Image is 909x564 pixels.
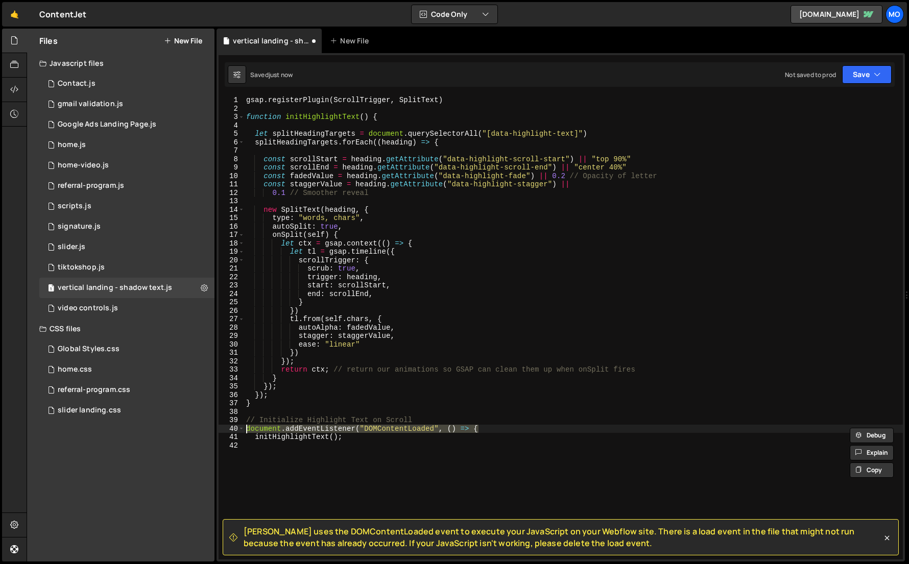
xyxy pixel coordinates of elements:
div: 21 [219,264,245,273]
div: 12 [219,189,245,198]
div: Global Styles.css [58,345,119,354]
div: home.js [58,140,86,150]
div: scripts.js [58,202,91,211]
div: 28 [219,324,245,332]
div: gmail validation.js [58,100,123,109]
div: 18 [219,239,245,248]
div: CSS files [27,318,214,339]
button: Code Only [412,5,497,23]
div: 10184/39870.css [39,359,214,380]
div: Saved [250,70,293,79]
div: referral-program.css [58,385,130,395]
button: Copy [850,462,894,478]
button: Save [842,65,892,84]
div: 23 [219,281,245,290]
div: 30 [219,340,245,349]
button: Explain [850,445,894,460]
div: 10184/44517.js [39,237,214,257]
div: 10184/30310.js [39,257,214,278]
div: 6 [219,138,245,147]
span: [PERSON_NAME] uses the DOMContentLoaded event to execute your JavaScript on your Webflow site. Th... [244,526,882,549]
div: signature.js [58,222,101,231]
div: 3 [219,113,245,121]
div: 26 [219,307,245,315]
div: 2 [219,105,245,113]
a: Mo [886,5,904,23]
div: 20 [219,256,245,265]
div: 5 [219,130,245,138]
div: vertical landing - shadow text.js [58,283,172,292]
div: vertical landing - shadow text.js [233,36,309,46]
div: referral-program.js [58,181,124,190]
div: 27 [219,315,245,324]
div: 41 [219,433,245,442]
div: 24 [219,290,245,299]
div: 25 [219,298,245,307]
div: 11 [219,180,245,189]
div: Google Ads Landing Page.js [58,120,156,129]
div: slider.js [58,242,85,252]
div: Not saved to prod [785,70,836,79]
div: 1 [219,96,245,105]
button: Debug [850,428,894,443]
div: New File [330,36,373,46]
button: New File [164,37,202,45]
span: 1 [48,285,54,293]
div: Javascript files [27,53,214,73]
div: 31 [219,349,245,357]
div: 10 [219,172,245,181]
div: video controls.js [58,304,118,313]
div: 10184/37166.js [39,73,214,94]
div: 13 [219,197,245,206]
div: 17 [219,231,245,239]
div: 10184/38499.css [39,339,214,359]
div: 10184/38486.js [39,94,214,114]
div: 10184/22928.js [39,196,214,216]
div: home.css [58,365,92,374]
div: 4 [219,121,245,130]
div: 22 [219,273,245,282]
div: 10184/44784.js [39,278,214,298]
div: 15 [219,214,245,223]
div: 39 [219,416,245,425]
div: 33 [219,365,245,374]
div: 40 [219,425,245,433]
div: 10184/43272.js [39,155,214,176]
div: 42 [219,442,245,450]
div: 10184/43538.js [39,298,214,318]
div: 10184/44518.css [39,400,214,421]
div: Contact.js [58,79,95,88]
div: 19 [219,248,245,256]
div: 7 [219,146,245,155]
div: 8 [219,155,245,164]
div: just now [269,70,293,79]
div: 34 [219,374,245,383]
a: 🤙 [2,2,27,27]
div: 38 [219,408,245,416]
div: 10184/37628.js [39,176,214,196]
div: slider landing.css [58,406,121,415]
div: 10184/37629.css [39,380,214,400]
div: 29 [219,332,245,340]
div: 36 [219,391,245,400]
h2: Files [39,35,58,46]
a: [DOMAIN_NAME] [791,5,882,23]
div: ContentJet [39,8,87,20]
div: tiktokshop.js [58,263,105,272]
div: home-video.js [58,161,109,170]
div: 10184/39869.js [39,135,214,155]
div: 9 [219,163,245,172]
div: 10184/34477.js [39,216,214,237]
div: 14 [219,206,245,214]
div: 10184/36849.js [39,114,214,135]
div: 35 [219,382,245,391]
div: 16 [219,223,245,231]
div: 37 [219,399,245,408]
div: 32 [219,357,245,366]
